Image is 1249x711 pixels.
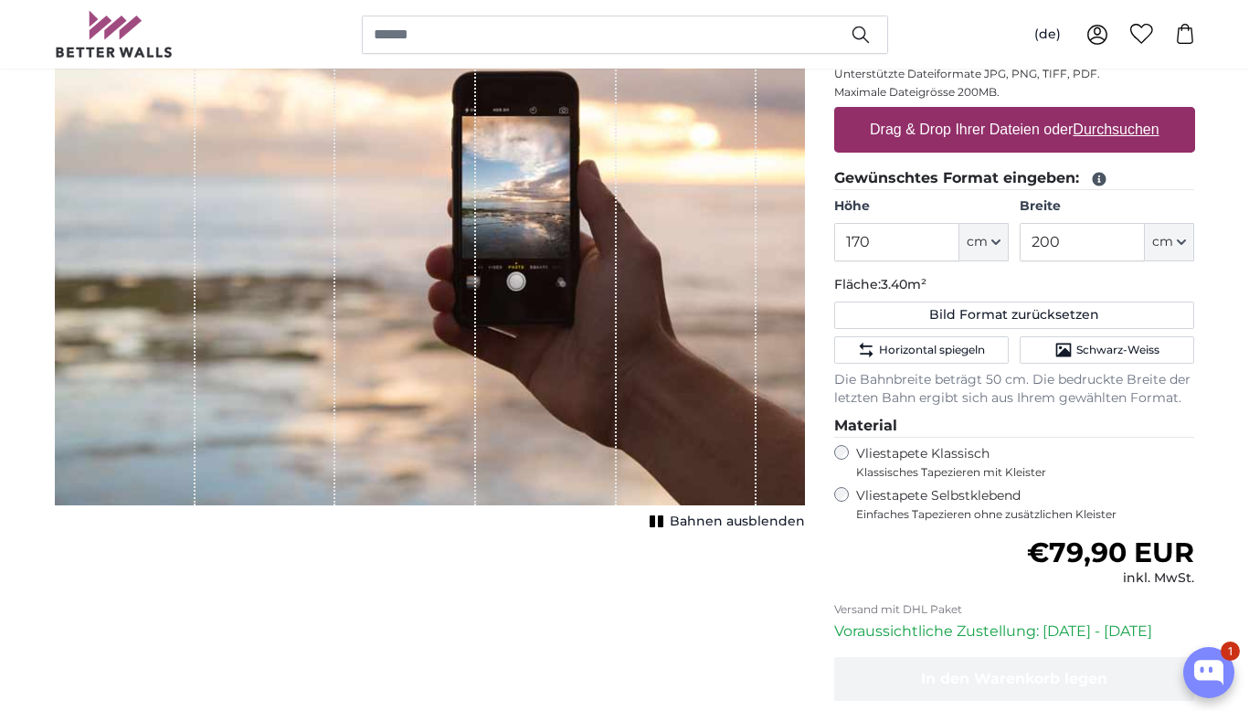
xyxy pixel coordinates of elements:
label: Vliestapete Selbstklebend [856,487,1195,522]
legend: Gewünschtes Format eingeben: [834,167,1195,190]
div: 1 [1221,642,1240,661]
span: Einfaches Tapezieren ohne zusätzlichen Kleister [856,507,1195,522]
p: Voraussichtliche Zustellung: [DATE] - [DATE] [834,621,1195,642]
button: Schwarz-Weiss [1020,336,1194,364]
p: Versand mit DHL Paket [834,602,1195,617]
u: Durchsuchen [1073,122,1159,137]
span: cm [1152,233,1173,251]
span: 3.40m² [881,276,926,292]
span: cm [967,233,988,251]
p: Fläche: [834,276,1195,294]
span: Bahnen ausblenden [670,513,805,531]
button: (de) [1020,18,1075,51]
img: Betterwalls [55,11,174,58]
label: Breite [1020,197,1194,216]
p: Unterstützte Dateiformate JPG, PNG, TIFF, PDF. [834,67,1195,81]
label: Vliestapete Klassisch [856,445,1180,480]
div: inkl. MwSt. [1027,569,1194,588]
button: Bahnen ausblenden [644,509,805,535]
button: In den Warenkorb legen [834,657,1195,701]
button: Open chatbox [1183,647,1234,698]
p: Maximale Dateigrösse 200MB. [834,85,1195,100]
label: Höhe [834,197,1009,216]
span: €79,90 EUR [1027,536,1194,569]
button: Bild Format zurücksetzen [834,302,1195,329]
span: Horizontal spiegeln [879,343,985,357]
label: Drag & Drop Ihrer Dateien oder [863,111,1167,148]
span: In den Warenkorb legen [921,670,1107,687]
p: Die Bahnbreite beträgt 50 cm. Die bedruckte Breite der letzten Bahn ergibt sich aus Ihrem gewählt... [834,371,1195,408]
span: Klassisches Tapezieren mit Kleister [856,465,1180,480]
button: Horizontal spiegeln [834,336,1009,364]
button: cm [1145,223,1194,261]
button: cm [959,223,1009,261]
legend: Material [834,415,1195,438]
span: Schwarz-Weiss [1076,343,1159,357]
